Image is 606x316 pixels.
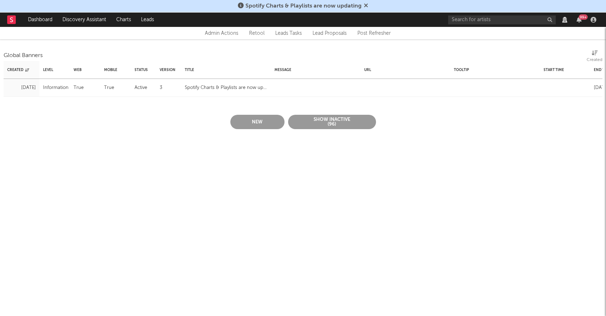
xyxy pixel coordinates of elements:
div: Level [43,62,53,77]
div: active [135,84,147,92]
div: [DATE] [7,84,36,92]
div: Tooltip [454,62,469,77]
div: Message [274,62,291,77]
div: Admin Actions [205,29,238,38]
a: Post Refresher [357,29,391,38]
a: Dashboard [23,13,57,27]
div: Created [7,62,29,77]
div: Mobile [104,62,117,77]
a: Charts [111,13,136,27]
div: URL [364,62,371,77]
div: Version [160,62,175,77]
input: Search for artists [448,15,556,24]
div: Global Banners [4,50,43,61]
div: Title [185,62,194,77]
div: 3 [160,84,162,92]
a: Lead Proposals [313,29,347,38]
button: 99+ [577,17,582,23]
button: Show inactive (96) [288,115,376,129]
div: Created [587,56,602,64]
div: information [43,84,69,92]
a: Retool [249,29,264,38]
div: Start Time [544,62,564,77]
a: Discovery Assistant [57,13,111,27]
span: Spotify Charts & Playlists are now updating [245,3,362,9]
a: Leads Tasks [275,29,302,38]
div: Web [74,62,81,77]
a: Leads [136,13,159,27]
div: true [104,84,114,92]
div: 99 + [579,14,588,20]
span: Dismiss [364,3,368,9]
div: Spotify Charts & Playlists are now updating [185,84,267,92]
button: New [230,115,285,129]
div: true [74,84,84,92]
div: Status [135,62,148,77]
div: Created [587,50,602,64]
